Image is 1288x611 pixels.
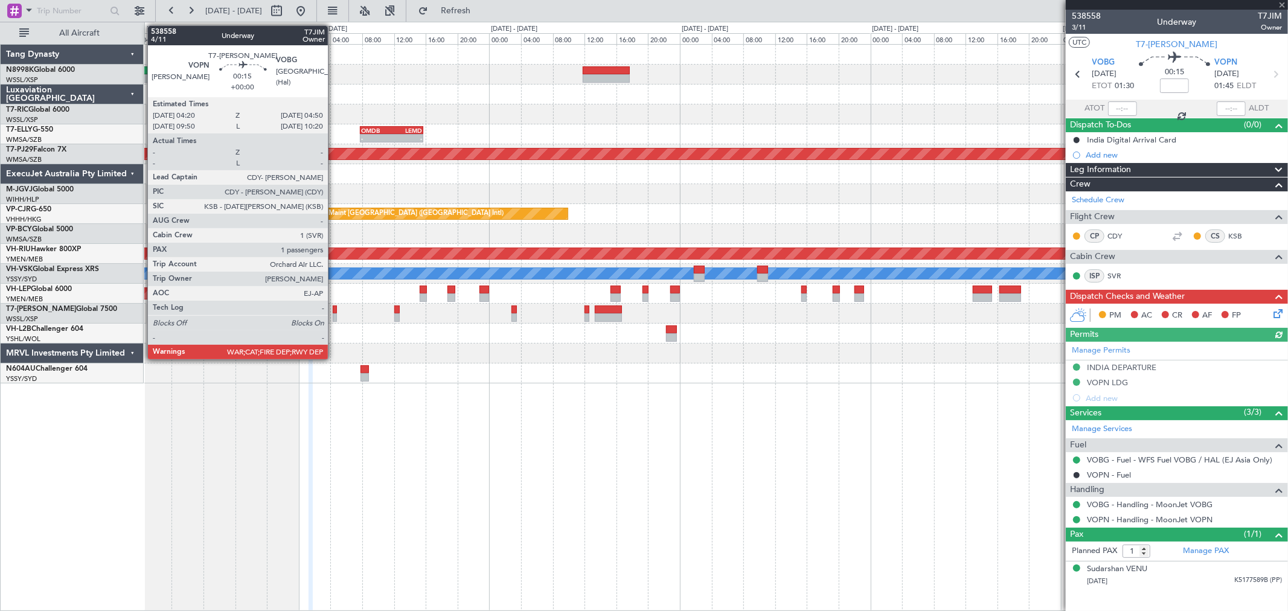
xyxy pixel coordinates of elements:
[743,33,775,44] div: 08:00
[147,24,193,34] div: [DATE] - [DATE]
[617,33,649,44] div: 16:00
[140,33,172,44] div: 04:00
[521,33,553,44] div: 04:00
[585,33,617,44] div: 12:00
[6,315,38,324] a: WSSL/XSP
[6,235,42,244] a: WMSA/SZB
[712,33,744,44] div: 04:00
[302,205,504,223] div: Planned Maint [GEOGRAPHIC_DATA] ([GEOGRAPHIC_DATA] Intl)
[998,33,1030,44] div: 16:00
[1070,290,1185,304] span: Dispatch Checks and Weather
[1258,10,1282,22] span: T7JIM
[902,33,934,44] div: 04:00
[392,135,423,142] div: -
[6,195,39,204] a: WIHH/HLP
[6,365,36,373] span: N604AU
[1070,118,1131,132] span: Dispatch To-Dos
[839,33,871,44] div: 20:00
[1070,250,1115,264] span: Cabin Crew
[6,295,43,304] a: YMEN/MEB
[1245,118,1262,131] span: (0/0)
[1070,438,1086,452] span: Fuel
[682,24,728,34] div: [DATE] - [DATE]
[1214,68,1239,80] span: [DATE]
[6,106,69,114] a: T7-RICGlobal 6000
[412,1,485,21] button: Refresh
[6,66,75,74] a: N8998KGlobal 6000
[1245,406,1262,418] span: (3/3)
[1087,499,1213,510] a: VOBG - Handling - MoonJet VOBG
[330,33,362,44] div: 04:00
[6,215,42,224] a: VHHH/HKG
[6,106,28,114] span: T7-RIC
[491,24,537,34] div: [DATE] - [DATE]
[966,33,998,44] div: 12:00
[1063,24,1109,34] div: [DATE] - [DATE]
[6,286,72,293] a: VH-LEPGlobal 6000
[6,246,31,253] span: VH-RIU
[1087,455,1272,465] a: VOBG - Fuel - WFS Fuel VOBG / HAL (EJ Asia Only)
[1249,103,1269,115] span: ALDT
[1205,229,1225,243] div: CS
[1228,231,1255,242] a: KSB
[1141,310,1152,322] span: AC
[1092,57,1115,69] span: VOBG
[1070,528,1083,542] span: Pax
[361,127,392,134] div: OMDB
[6,246,81,253] a: VH-RIUHawker 800XP
[1165,66,1184,78] span: 00:15
[1237,80,1256,92] span: ELDT
[205,5,262,16] span: [DATE] - [DATE]
[1107,231,1135,242] a: CDY
[6,305,117,313] a: T7-[PERSON_NAME]Global 7500
[1092,80,1112,92] span: ETOT
[1202,310,1212,322] span: AF
[6,206,31,213] span: VP-CJR
[299,33,331,44] div: 00:00
[6,365,88,373] a: N604AUChallenger 604
[1072,22,1101,33] span: 3/11
[871,33,903,44] div: 00:00
[489,33,521,44] div: 00:00
[1061,33,1093,44] div: 00:00
[6,226,73,233] a: VP-BCYGlobal 5000
[6,75,38,85] a: WSSL/XSP
[6,115,38,124] a: WSSL/XSP
[6,334,40,344] a: YSHL/WOL
[1086,150,1282,160] div: Add new
[6,135,42,144] a: WMSA/SZB
[392,127,423,134] div: LEMD
[934,33,966,44] div: 08:00
[1258,22,1282,33] span: Owner
[1070,406,1101,420] span: Services
[1087,563,1147,575] div: Sudarshan VENU
[6,275,37,284] a: YSSY/SYD
[6,186,33,193] span: M-JGVJ
[1070,178,1091,191] span: Crew
[1107,270,1135,281] a: SVR
[6,155,42,164] a: WMSA/SZB
[6,186,74,193] a: M-JGVJGlobal 5000
[171,33,203,44] div: 08:00
[1085,103,1105,115] span: ATOT
[1087,577,1107,586] span: [DATE]
[6,325,83,333] a: VH-L2BChallenger 604
[301,24,347,34] div: [DATE] - [DATE]
[1158,16,1197,29] div: Underway
[6,146,33,153] span: T7-PJ29
[6,286,31,293] span: VH-LEP
[1087,135,1176,145] div: India Digital Arrival Card
[203,33,235,44] div: 12:00
[31,29,127,37] span: All Aircraft
[1245,528,1262,540] span: (1/1)
[1087,470,1131,480] a: VOPN - Fuel
[6,66,34,74] span: N8998K
[1214,57,1237,69] span: VOPN
[1085,229,1104,243] div: CP
[458,33,490,44] div: 20:00
[1072,194,1124,206] a: Schedule Crew
[1109,310,1121,322] span: PM
[1085,269,1104,283] div: ISP
[6,206,51,213] a: VP-CJRG-650
[361,135,392,142] div: -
